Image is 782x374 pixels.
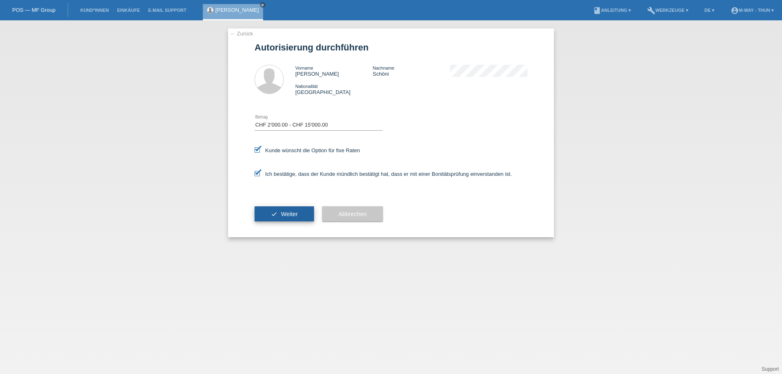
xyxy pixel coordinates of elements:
a: buildWerkzeuge ▾ [643,8,692,13]
a: Support [762,366,779,372]
span: Nachname [373,66,394,70]
i: check [271,211,277,217]
span: Vorname [295,66,313,70]
i: account_circle [731,7,739,15]
a: Einkäufe [113,8,144,13]
i: close [261,3,265,7]
span: Nationalität [295,84,318,89]
a: bookAnleitung ▾ [589,8,635,13]
a: Kund*innen [76,8,113,13]
a: DE ▾ [701,8,718,13]
span: Abbrechen [338,211,367,217]
button: check Weiter [255,206,314,222]
span: Weiter [281,211,298,217]
a: ← Zurück [230,31,253,37]
label: Ich bestätige, dass der Kunde mündlich bestätigt hat, dass er mit einer Bonitätsprüfung einversta... [255,171,512,177]
a: E-Mail Support [144,8,191,13]
label: Kunde wünscht die Option für fixe Raten [255,147,360,153]
a: close [260,2,266,8]
h1: Autorisierung durchführen [255,42,527,52]
div: Schöni [373,65,450,77]
a: account_circlem-way - Thun ▾ [727,8,778,13]
a: POS — MF Group [12,7,55,13]
i: book [593,7,601,15]
div: [PERSON_NAME] [295,65,373,77]
div: [GEOGRAPHIC_DATA] [295,83,373,95]
button: Abbrechen [322,206,383,222]
i: build [647,7,655,15]
a: [PERSON_NAME] [215,7,259,13]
